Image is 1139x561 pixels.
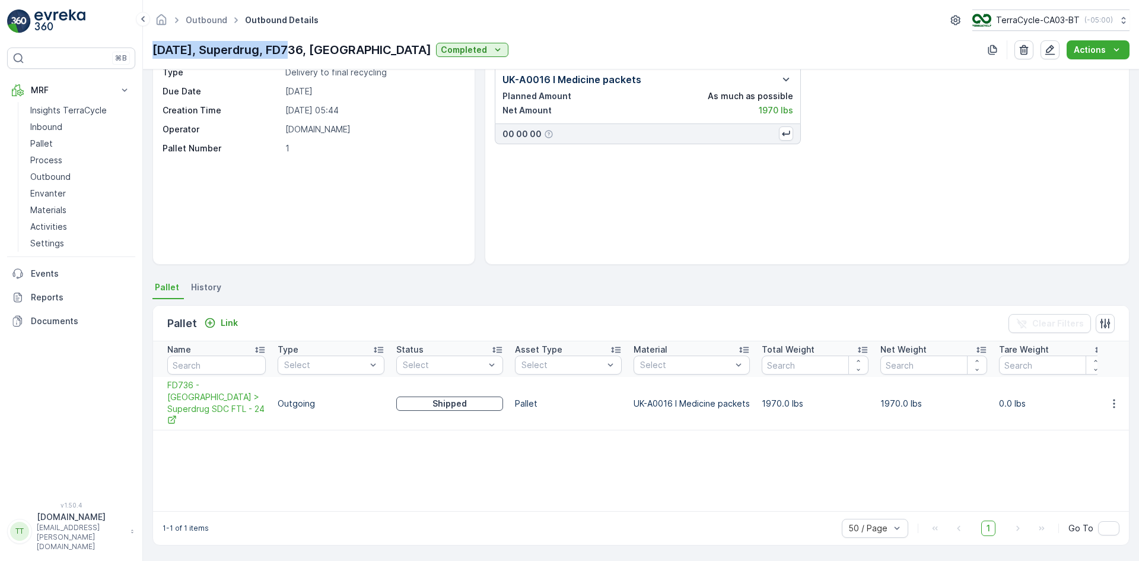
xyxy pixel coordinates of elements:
[30,204,66,216] p: Materials
[432,398,467,410] p: Shipped
[972,9,1130,31] button: TerraCycle-CA03-BT(-05:00)
[26,218,135,235] a: Activities
[996,14,1080,26] p: TerraCycle-CA03-BT
[515,344,562,356] p: Asset Type
[278,344,298,356] p: Type
[26,135,135,152] a: Pallet
[972,14,991,27] img: TC_8rdWMmT.png
[26,169,135,185] a: Outbound
[167,344,191,356] p: Name
[163,85,281,97] p: Due Date
[634,398,750,410] p: UK-A0016 I Medicine packets
[1074,44,1106,56] p: Actions
[762,398,868,410] p: 1970.0 lbs
[396,397,503,411] button: Shipped
[278,398,384,410] p: Outgoing
[163,66,281,78] p: Type
[999,356,1106,375] input: Search
[403,359,485,371] p: Select
[285,104,462,116] p: [DATE] 05:44
[759,104,793,116] p: 1970 lbs
[199,316,243,330] button: Link
[115,53,127,63] p: ⌘B
[1008,314,1091,333] button: Clear Filters
[7,511,135,552] button: TT[DOMAIN_NAME][EMAIL_ADDRESS][PERSON_NAME][DOMAIN_NAME]
[30,221,67,233] p: Activities
[640,359,731,371] p: Select
[10,522,29,541] div: TT
[26,235,135,252] a: Settings
[163,123,281,135] p: Operator
[31,291,131,303] p: Reports
[30,171,71,183] p: Outbound
[30,188,66,199] p: Envanter
[436,43,508,57] button: Completed
[167,379,266,427] a: FD736 - UK > Superdrug SDC FTL - 24
[7,286,135,309] a: Reports
[502,72,641,87] p: UK-A0016 I Medicine packets
[191,281,221,293] span: History
[30,138,53,150] p: Pallet
[396,344,424,356] p: Status
[544,129,553,139] div: Help Tooltip Icon
[502,128,542,140] p: 00 00 00
[7,9,31,33] img: logo
[515,398,622,410] p: Pallet
[30,237,64,249] p: Settings
[30,154,62,166] p: Process
[26,119,135,135] a: Inbound
[30,121,62,133] p: Inbound
[762,344,815,356] p: Total Weight
[441,44,487,56] p: Completed
[7,78,135,102] button: MRF
[26,202,135,218] a: Materials
[1084,15,1113,25] p: ( -05:00 )
[167,315,197,332] p: Pallet
[981,521,995,536] span: 1
[1067,40,1130,59] button: Actions
[285,66,462,78] p: Delivery to final recycling
[243,14,321,26] span: Outbound Details
[285,123,462,135] p: [DOMAIN_NAME]
[163,142,281,154] p: Pallet Number
[1032,318,1084,329] p: Clear Filters
[285,85,462,97] p: [DATE]
[37,511,125,523] p: [DOMAIN_NAME]
[762,356,868,375] input: Search
[31,268,131,280] p: Events
[285,142,462,154] p: 1
[31,315,131,327] p: Documents
[163,104,281,116] p: Creation Time
[31,84,112,96] p: MRF
[880,356,987,375] input: Search
[26,152,135,169] a: Process
[7,502,135,509] span: v 1.50.4
[7,309,135,333] a: Documents
[34,9,85,33] img: logo_light-DOdMpM7g.png
[708,90,793,102] p: As much as possible
[880,398,987,410] p: 1970.0 lbs
[167,379,266,427] span: FD736 - [GEOGRAPHIC_DATA] > Superdrug SDC FTL - 24
[999,398,1106,410] p: 0.0 lbs
[7,262,135,286] a: Events
[163,524,209,533] p: 1-1 of 1 items
[37,523,125,552] p: [EMAIL_ADDRESS][PERSON_NAME][DOMAIN_NAME]
[167,356,266,375] input: Search
[221,317,238,329] p: Link
[186,15,227,25] a: Outbound
[880,344,927,356] p: Net Weight
[634,344,667,356] p: Material
[26,185,135,202] a: Envanter
[152,41,431,59] p: [DATE], Superdrug, FD736, [GEOGRAPHIC_DATA]
[30,104,107,116] p: Insights TerraCycle
[284,359,366,371] p: Select
[155,281,179,293] span: Pallet
[502,90,571,102] p: Planned Amount
[521,359,603,371] p: Select
[1068,522,1093,534] span: Go To
[502,104,552,116] p: Net Amount
[999,344,1049,356] p: Tare Weight
[155,18,168,28] a: Homepage
[26,102,135,119] a: Insights TerraCycle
